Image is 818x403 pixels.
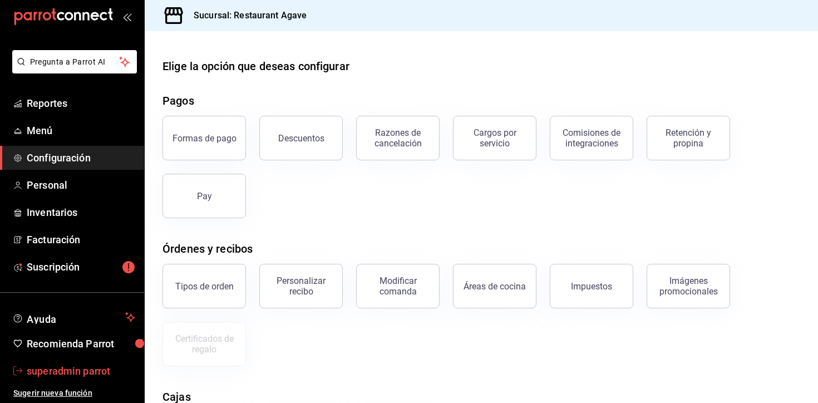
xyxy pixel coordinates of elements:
div: Formas de pago [173,133,236,144]
button: Comisiones de integraciones [550,116,633,160]
div: Comisiones de integraciones [557,127,626,149]
span: Menú [27,123,135,138]
span: Facturación [27,232,135,247]
button: Pregunta a Parrot AI [12,50,137,73]
span: Configuración [27,150,135,165]
button: Certificados de regalo [162,322,246,366]
button: open_drawer_menu [122,12,131,21]
div: Razones de cancelación [363,127,432,149]
button: Imágenes promocionales [647,264,730,308]
span: Sugerir nueva función [13,387,135,399]
button: Personalizar recibo [259,264,343,308]
div: Modificar comanda [363,276,432,297]
span: superadmin parrot [27,363,135,379]
button: Retención y propina [647,116,730,160]
a: Pregunta a Parrot AI [8,64,137,76]
button: Razones de cancelación [356,116,440,160]
span: Suscripción [27,259,135,274]
button: Formas de pago [162,116,246,160]
button: Descuentos [259,116,343,160]
span: Ayuda [27,311,121,324]
div: Pay [197,191,212,202]
span: Reportes [27,96,135,111]
div: Retención y propina [654,127,723,149]
span: Personal [27,178,135,193]
button: Impuestos [550,264,633,308]
div: Certificados de regalo [170,333,239,355]
span: Pregunta a Parrot AI [30,56,120,68]
button: Tipos de orden [162,264,246,308]
div: Órdenes y recibos [162,240,253,257]
button: Modificar comanda [356,264,440,308]
button: Cargos por servicio [453,116,536,160]
div: Cargos por servicio [460,127,529,149]
button: Áreas de cocina [453,264,536,308]
div: Personalizar recibo [267,276,336,297]
div: Elige la opción que deseas configurar [162,58,349,75]
h3: Sucursal: Restaurant Agave [185,9,307,22]
div: Impuestos [571,281,612,292]
div: Descuentos [278,133,324,144]
span: Recomienda Parrot [27,336,135,351]
div: Pagos [162,92,194,109]
span: Inventarios [27,205,135,220]
div: Imágenes promocionales [654,276,723,297]
div: Áreas de cocina [464,281,526,292]
button: Pay [162,174,246,218]
div: Tipos de orden [175,281,234,292]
